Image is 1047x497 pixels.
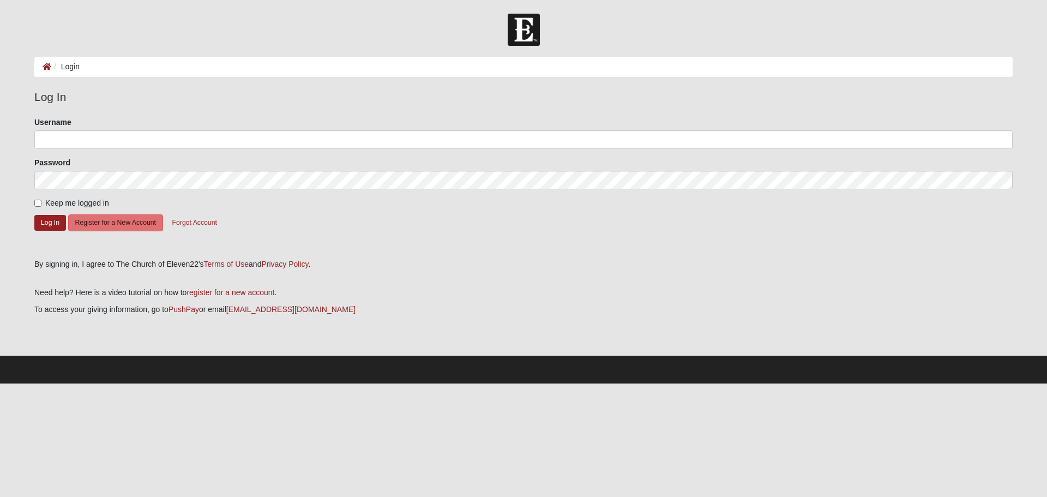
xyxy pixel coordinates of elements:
[34,157,70,168] label: Password
[34,287,1013,298] p: Need help? Here is a video tutorial on how to .
[34,200,41,207] input: Keep me logged in
[261,260,308,268] a: Privacy Policy
[68,214,163,231] button: Register for a New Account
[34,88,1013,106] legend: Log In
[204,260,249,268] a: Terms of Use
[34,259,1013,270] div: By signing in, I agree to The Church of Eleven22's and .
[51,61,80,73] li: Login
[226,305,356,314] a: [EMAIL_ADDRESS][DOMAIN_NAME]
[165,214,224,231] button: Forgot Account
[34,304,1013,315] p: To access your giving information, go to or email
[34,215,66,231] button: Log In
[45,199,109,207] span: Keep me logged in
[169,305,199,314] a: PushPay
[508,14,540,46] img: Church of Eleven22 Logo
[186,288,274,297] a: register for a new account
[34,117,71,128] label: Username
